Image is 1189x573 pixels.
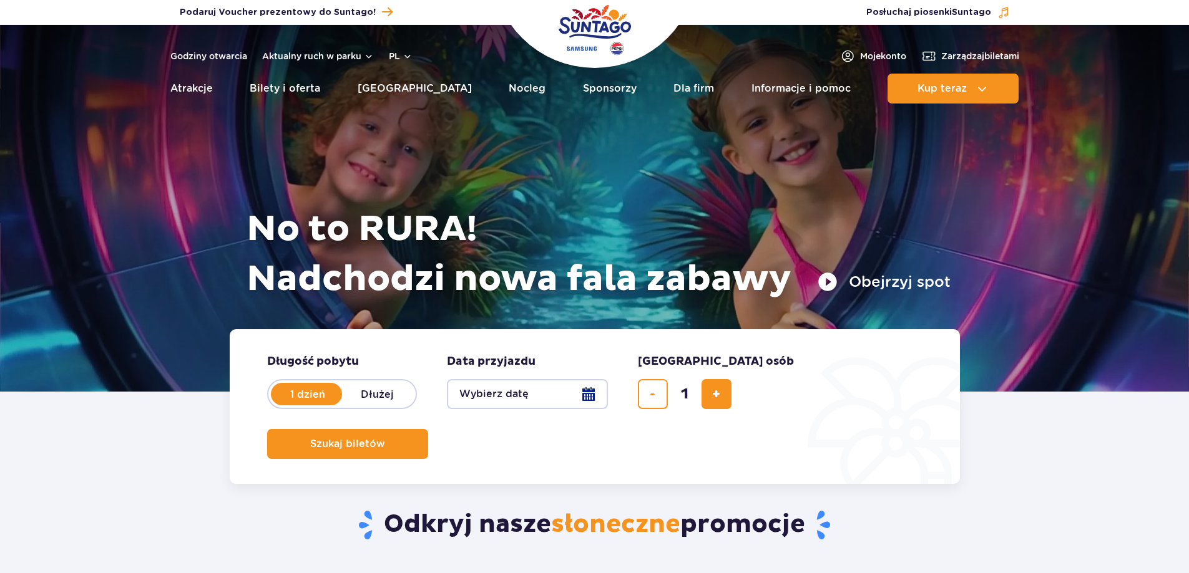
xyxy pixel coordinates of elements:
[180,6,376,19] span: Podaruj Voucher prezentowy do Suntago!
[272,381,343,407] label: 1 dzień
[941,50,1019,62] span: Zarządzaj biletami
[310,438,385,450] span: Szukaj biletów
[551,509,680,540] span: słoneczne
[267,429,428,459] button: Szukaj biletów
[638,379,668,409] button: usuń bilet
[670,379,700,409] input: liczba biletów
[751,74,851,104] a: Informacje i pomoc
[170,50,247,62] a: Godziny otwarcia
[247,205,951,304] h1: No to RURA! Nadchodzi nowa fala zabawy
[447,379,608,409] button: Wybierz datę
[170,74,213,104] a: Atrakcje
[818,272,951,292] button: Obejrzyj spot
[673,74,714,104] a: Dla firm
[888,74,1019,104] button: Kup teraz
[342,381,413,407] label: Dłużej
[509,74,546,104] a: Nocleg
[389,50,413,62] button: pl
[262,51,374,61] button: Aktualny ruch w parku
[917,83,967,94] span: Kup teraz
[229,509,960,541] h2: Odkryj nasze promocje
[866,6,991,19] span: Posłuchaj piosenki
[840,49,906,64] a: Mojekonto
[180,4,393,21] a: Podaruj Voucher prezentowy do Suntago!
[921,49,1019,64] a: Zarządzajbiletami
[250,74,320,104] a: Bilety i oferta
[267,354,359,369] span: Długość pobytu
[952,8,991,17] span: Suntago
[583,74,637,104] a: Sponsorzy
[702,379,732,409] button: dodaj bilet
[230,329,960,484] form: Planowanie wizyty w Park of Poland
[358,74,472,104] a: [GEOGRAPHIC_DATA]
[866,6,1010,19] button: Posłuchaj piosenkiSuntago
[638,354,794,369] span: [GEOGRAPHIC_DATA] osób
[860,50,906,62] span: Moje konto
[447,354,536,369] span: Data przyjazdu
